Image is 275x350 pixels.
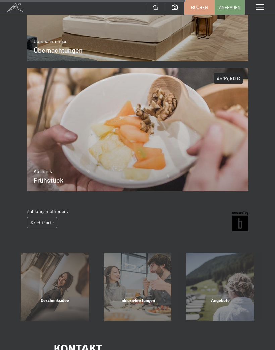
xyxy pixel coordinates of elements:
a: Geschenkgutschein für Wellness-Wochenende: Hotel Schwarzenstein Angebote [179,253,262,321]
span: Angebote [211,298,230,303]
span: Anfragen [219,4,241,10]
span: Geschenksidee [41,298,69,303]
a: Geschenkgutschein für Wellness-Wochenende: Hotel Schwarzenstein Geschenksidee [13,253,96,321]
a: Anfragen [215,0,244,14]
span: Buchen [191,4,208,10]
a: Buchen [185,0,214,14]
span: Inklusivleistungen [120,298,155,303]
a: Geschenkgutschein für Wellness-Wochenende: Hotel Schwarzenstein Inklusivleistungen [96,253,179,321]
